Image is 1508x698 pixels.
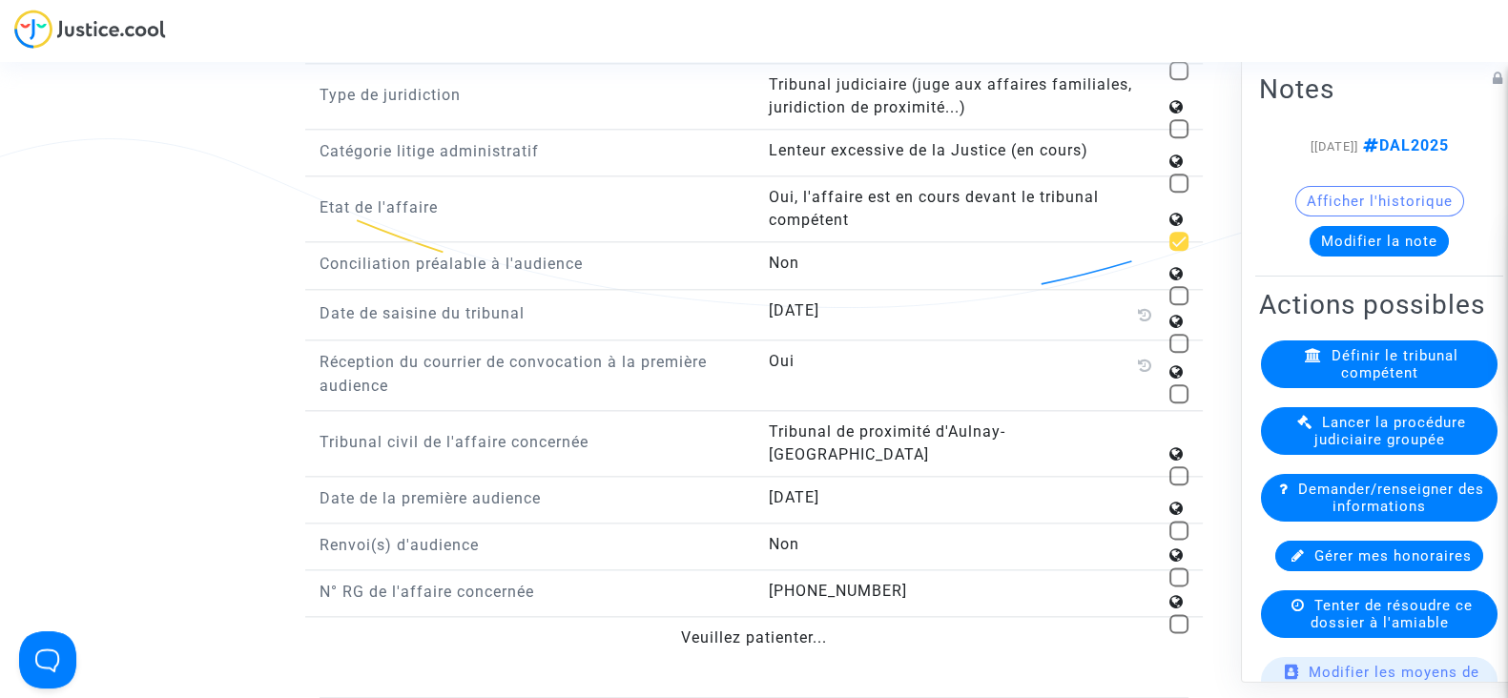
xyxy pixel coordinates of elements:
[768,254,798,272] span: Non
[19,631,76,688] iframe: Help Scout Beacon - Open
[1310,226,1449,257] button: Modifier la note
[320,533,740,557] p: Renvoi(s) d'audience
[768,352,794,370] span: Oui
[768,75,1131,116] span: Tribunal judiciaire (juge aux affaires familiales, juridiction de proximité...)
[320,83,740,107] p: Type de juridiction
[1259,72,1499,106] h2: Notes
[1298,481,1484,515] span: Demander/renseigner des informations
[768,488,818,506] span: [DATE]
[1314,414,1467,448] span: Lancer la procédure judiciaire groupée
[1259,288,1499,321] h2: Actions possibles
[320,252,740,276] p: Conciliation préalable à l'audience
[1358,136,1449,154] span: DAL2025
[320,350,740,398] p: Réception du courrier de convocation à la première audience
[320,195,740,219] p: Etat de l'affaire
[320,139,740,163] p: Catégorie litige administratif
[768,301,818,319] span: [DATE]
[320,430,740,454] p: Tribunal civil de l'affaire concernée
[768,141,1087,159] span: Lenteur excessive de la Justice (en cours)
[768,582,906,600] span: [PHONE_NUMBER]
[1311,139,1358,154] span: [[DATE]]
[1314,547,1472,565] span: Gérer mes honoraires
[1332,347,1458,381] span: Définir le tribunal compétent
[1309,664,1479,698] span: Modifier les moyens de contact
[320,626,1188,649] div: Veuillez patienter...
[14,10,166,49] img: jc-logo.svg
[768,535,798,553] span: Non
[1295,186,1464,216] button: Afficher l'historique
[320,301,740,325] p: Date de saisine du tribunal
[768,188,1098,229] span: Oui, l'affaire est en cours devant le tribunal compétent
[1311,597,1473,631] span: Tenter de résoudre ce dossier à l'amiable
[320,486,740,510] p: Date de la première audience
[320,580,740,604] p: N° RG de l'affaire concernée
[768,422,1004,463] span: Tribunal de proximité d'Aulnay-[GEOGRAPHIC_DATA]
